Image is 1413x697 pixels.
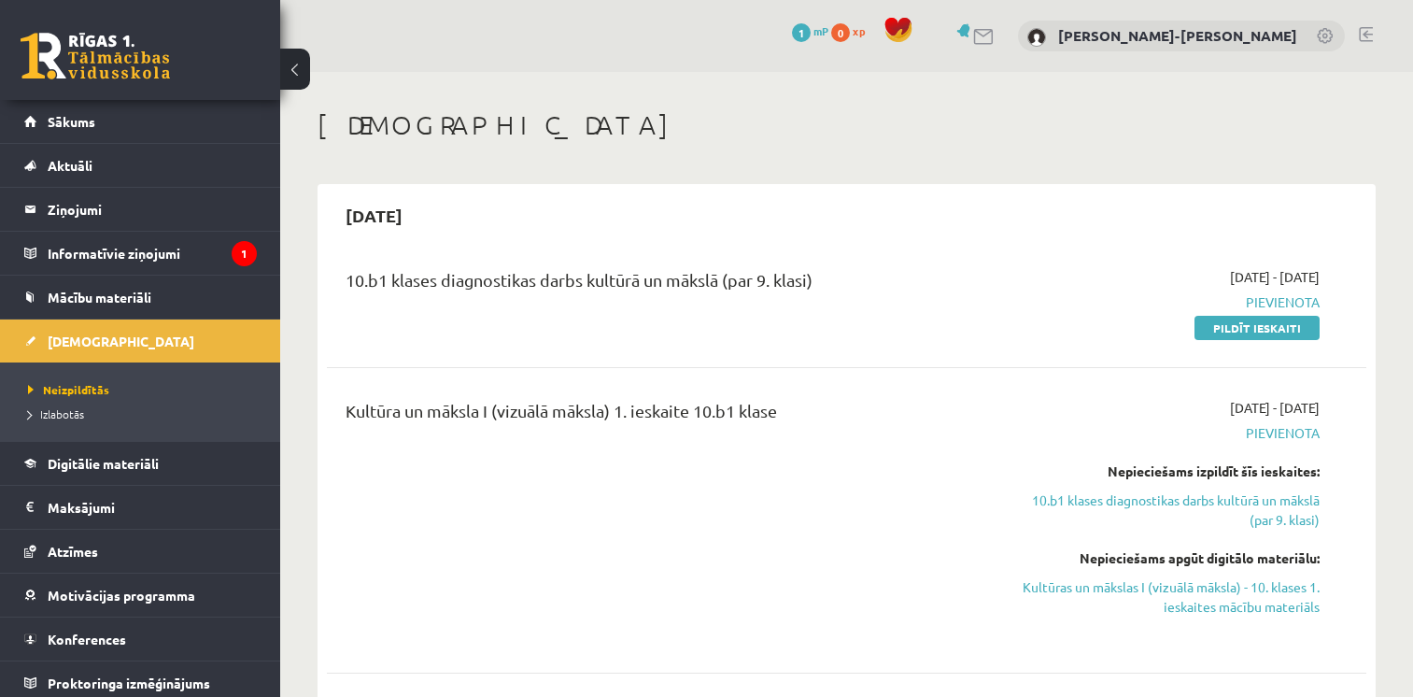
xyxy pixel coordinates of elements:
[1013,491,1320,530] a: 10.b1 klases diagnostikas darbs kultūrā un mākslā (par 9. klasi)
[48,157,92,174] span: Aktuāli
[28,405,261,422] a: Izlabotās
[1027,28,1046,47] img: Gustavs Erdmanis-Hermanis
[24,486,257,529] a: Maksājumi
[24,188,257,231] a: Ziņojumi
[24,232,257,275] a: Informatīvie ziņojumi1
[48,113,95,130] span: Sākums
[1194,316,1320,340] a: Pildīt ieskaiti
[48,289,151,306] span: Mācību materiāli
[48,631,126,647] span: Konferences
[346,267,985,302] div: 10.b1 klases diagnostikas darbs kultūrā un mākslā (par 9. klasi)
[24,100,257,143] a: Sākums
[24,530,257,573] a: Atzīmes
[327,193,421,237] h2: [DATE]
[1058,26,1297,45] a: [PERSON_NAME]-[PERSON_NAME]
[48,486,257,529] legend: Maksājumi
[1013,462,1320,481] div: Nepieciešams izpildīt šīs ieskaites:
[48,333,194,349] span: [DEMOGRAPHIC_DATA]
[48,543,98,560] span: Atzīmes
[28,381,261,398] a: Neizpildītās
[24,276,257,319] a: Mācību materiāli
[48,675,210,691] span: Proktoringa izmēģinājums
[24,618,257,661] a: Konferences
[1013,423,1320,443] span: Pievienota
[813,23,828,38] span: mP
[1230,398,1320,418] span: [DATE] - [DATE]
[24,320,257,363] a: [DEMOGRAPHIC_DATA]
[1230,267,1320,287] span: [DATE] - [DATE]
[21,33,170,79] a: Rīgas 1. Tālmācības vidusskola
[831,23,874,38] a: 0 xp
[853,23,865,38] span: xp
[232,241,257,266] i: 1
[1013,577,1320,617] a: Kultūras un mākslas I (vizuālā māksla) - 10. klases 1. ieskaites mācību materiāls
[1013,548,1320,568] div: Nepieciešams apgūt digitālo materiālu:
[48,188,257,231] legend: Ziņojumi
[24,442,257,485] a: Digitālie materiāli
[28,382,109,397] span: Neizpildītās
[24,144,257,187] a: Aktuāli
[48,232,257,275] legend: Informatīvie ziņojumi
[1013,292,1320,312] span: Pievienota
[24,574,257,617] a: Motivācijas programma
[318,109,1376,141] h1: [DEMOGRAPHIC_DATA]
[48,455,159,472] span: Digitālie materiāli
[831,23,850,42] span: 0
[792,23,811,42] span: 1
[346,398,985,433] div: Kultūra un māksla I (vizuālā māksla) 1. ieskaite 10.b1 klase
[48,587,195,604] span: Motivācijas programma
[792,23,828,38] a: 1 mP
[28,406,84,421] span: Izlabotās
